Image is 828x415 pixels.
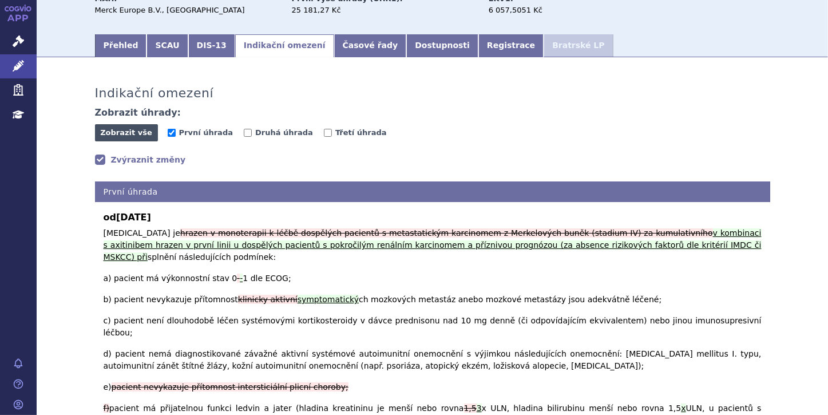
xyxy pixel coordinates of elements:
[188,34,235,57] a: DIS-13
[298,295,359,304] ins: symptomatický
[104,211,762,224] b: od
[477,404,482,413] ins: 3
[681,404,686,413] ins: x
[240,274,243,283] ins: -
[244,129,252,137] input: Druhá úhrada
[180,228,713,238] del: hrazen v monoterapii k léčbě dospělých pacientů s metastatickým karcinomem z Merkelových buněk (s...
[95,154,186,165] a: Zvýraznit změny
[334,34,407,57] a: Časové řady
[116,212,151,223] span: [DATE]
[104,382,348,413] del: pacient nevykazuje přítomnost intersticiální plicní choroby; f)
[104,295,762,392] span: ch mozkových metastáz anebo mozkové metastázy jsou adekvátně léčené; c) pacient není dlouhodobě l...
[95,86,214,101] h3: Indikační omezení
[478,34,544,57] a: Registrace
[109,404,464,413] span: pacient má přijatelnou funkci ledvin a jater (hladina kreatininu je menší nebo rovna
[324,129,332,137] input: Třetí úhrada
[100,128,152,137] span: Zobrazit vše
[95,181,770,203] h4: První úhrada
[255,128,313,137] span: Druhá úhrada
[146,34,188,57] a: SCAU
[335,128,387,137] span: Třetí úhrada
[104,228,180,238] span: [MEDICAL_DATA] je
[464,404,477,413] del: 1,5
[95,5,281,15] div: Merck Europe B.V., [GEOGRAPHIC_DATA]
[95,107,181,118] h4: Zobrazit úhrady:
[104,228,762,262] ins: v kombinaci s axitinibem hrazen v první linii u dospělých pacientů s pokročilým renálním karcinom...
[238,295,298,304] del: klinicky aktivní
[489,5,617,15] div: 6 057,5051 Kč
[95,124,158,141] button: Zobrazit vše
[235,34,334,57] a: Indikační omezení
[179,128,233,137] span: První úhrada
[292,5,478,15] div: 25 181,27 Kč
[168,129,176,137] input: První úhrada
[406,34,478,57] a: Dostupnosti
[237,274,240,283] del: -
[482,404,682,413] span: x ULN, hladina bilirubinu menší nebo rovna 1,5
[95,34,147,57] a: Přehled
[104,252,276,283] span: splnění následujících podmínek: a) pacient má výkonnostní stav 0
